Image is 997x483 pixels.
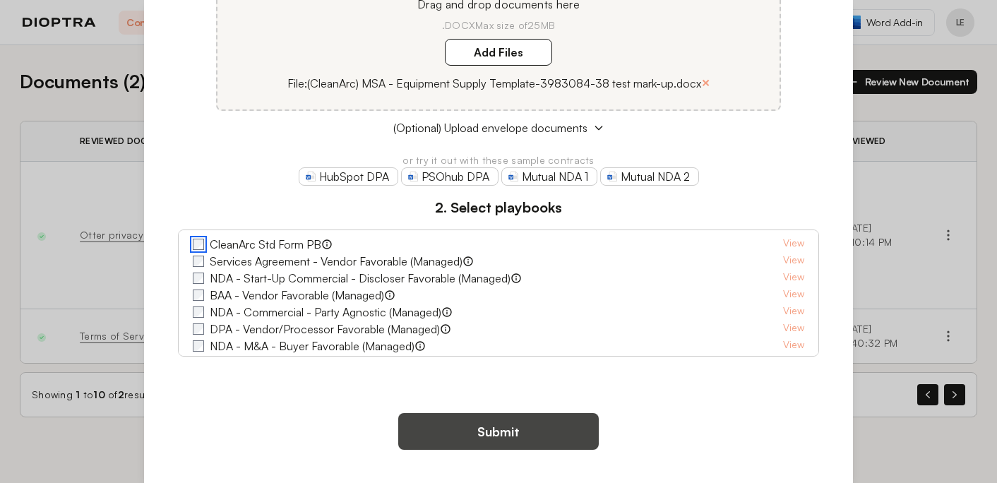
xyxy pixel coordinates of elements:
[783,287,804,304] a: View
[783,321,804,338] a: View
[398,413,599,450] button: Submit
[210,253,462,270] label: Services Agreement - Vendor Favorable (Managed)
[178,119,820,136] button: (Optional) Upload envelope documents
[783,270,804,287] a: View
[783,253,804,270] a: View
[210,287,384,304] label: BAA - Vendor Favorable (Managed)
[210,354,532,371] label: Services Agreement - Customer Review of Vendor Form (Market)
[210,236,321,253] label: CleanArc Std Form PB
[393,119,587,136] span: (Optional) Upload envelope documents
[501,167,597,186] a: Mutual NDA 1
[445,39,552,66] label: Add Files
[287,75,701,92] p: File: (CleanArc) MSA - Equipment Supply Template-3983084-38 test mark-up.docx
[210,321,440,338] label: DPA - Vendor/Processor Favorable (Managed)
[783,236,804,253] a: View
[783,338,804,354] a: View
[178,153,820,167] p: or try it out with these sample contracts
[401,167,498,186] a: PSOhub DPA
[234,18,763,32] p: .DOCX Max size of 25MB
[783,354,804,371] a: View
[299,167,398,186] a: HubSpot DPA
[701,73,710,93] button: ×
[178,197,820,218] h3: 2. Select playbooks
[783,304,804,321] a: View
[210,304,441,321] label: NDA - Commercial - Party Agnostic (Managed)
[210,270,511,287] label: NDA - Start-Up Commercial - Discloser Favorable (Managed)
[600,167,699,186] a: Mutual NDA 2
[210,338,414,354] label: NDA - M&A - Buyer Favorable (Managed)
